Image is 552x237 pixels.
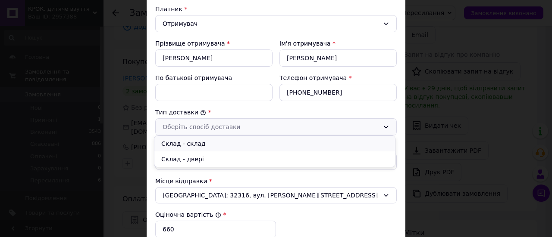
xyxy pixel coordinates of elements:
[163,191,379,200] span: [GEOGRAPHIC_DATA]; 32316, вул. [PERSON_NAME][STREET_ADDRESS]
[154,136,395,151] li: Склад - склад
[155,5,397,13] div: Платник
[279,84,397,101] input: +380
[154,151,395,167] li: Склад - двері
[163,19,379,28] div: Отримувач
[279,74,347,81] label: Телефон отримувача
[163,122,379,132] div: Оберіть спосіб доставки
[155,108,397,117] div: Тип доставки
[155,40,225,47] label: Прізвище отримувача
[155,177,397,185] div: Місце відправки
[279,40,331,47] label: Ім'я отримувача
[155,74,232,81] label: По батькові отримувача
[155,211,221,218] label: Оціночна вартість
